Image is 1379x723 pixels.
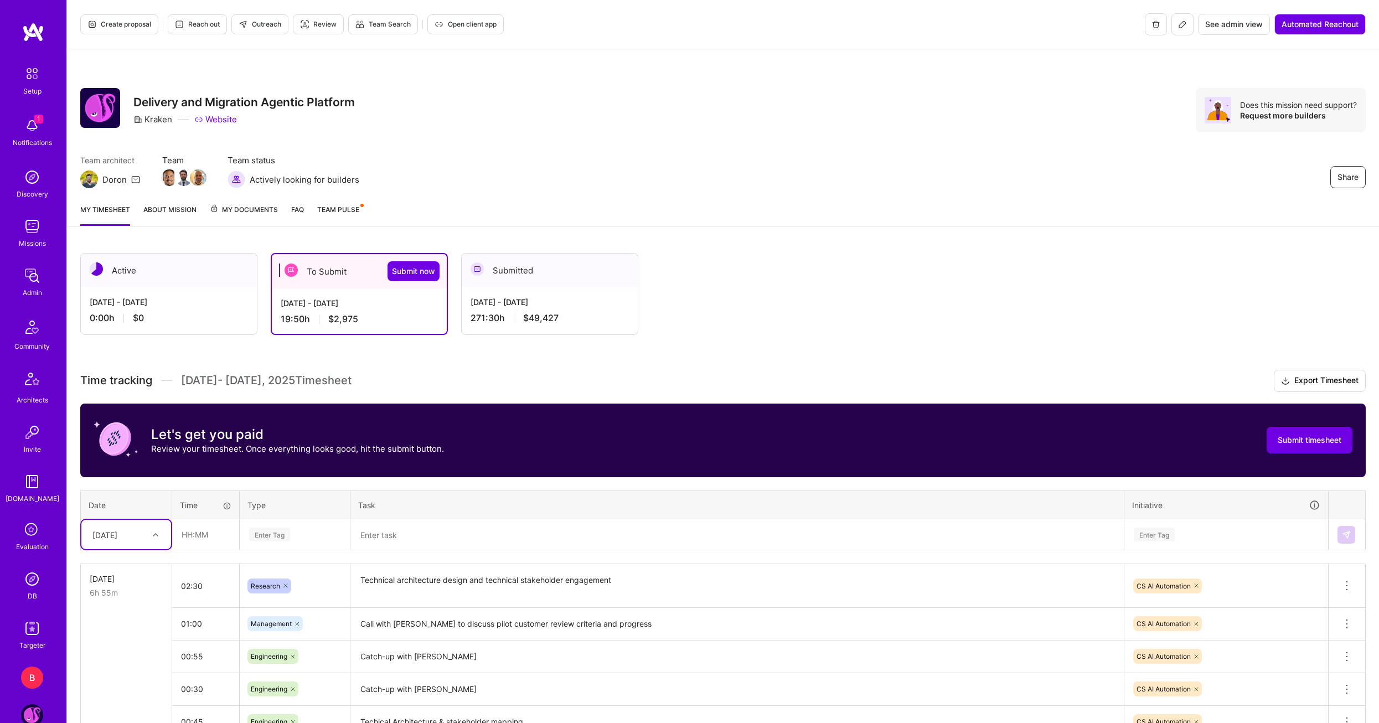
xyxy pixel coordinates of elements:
div: Discovery [17,188,48,200]
span: Reach out [175,19,220,29]
img: coin [94,417,138,461]
div: 6h 55m [90,587,163,598]
textarea: Call with [PERSON_NAME] to discuss pilot customer review criteria and progress [352,609,1123,639]
a: Team Member Avatar [177,168,191,187]
span: Team architect [80,154,140,166]
img: Submitted [471,262,484,276]
input: HH:MM [172,674,239,704]
img: Active [90,262,103,276]
span: Team [162,154,205,166]
i: icon Download [1281,375,1290,387]
button: Submit timesheet [1267,427,1352,453]
div: Kraken [133,113,172,125]
img: Community [19,314,45,340]
span: $49,427 [523,312,559,324]
div: 271:30 h [471,312,629,324]
p: Review your timesheet. Once everything looks good, hit the submit button. [151,443,444,455]
button: Export Timesheet [1274,370,1366,392]
span: $2,975 [328,313,358,325]
img: Actively looking for builders [228,171,245,188]
button: Create proposal [80,14,158,34]
a: Website [194,113,237,125]
span: Team status [228,154,359,166]
i: icon Targeter [300,20,309,29]
img: Avatar [1205,97,1231,123]
a: B [18,667,46,689]
button: Team Search [348,14,418,34]
span: Time tracking [80,374,152,388]
img: admin teamwork [21,265,43,287]
span: Outreach [239,19,281,29]
button: Submit now [388,261,440,281]
span: Engineering [251,685,287,693]
span: Team Pulse [317,205,359,214]
h3: Let's get you paid [151,426,444,443]
span: CS AI Automation [1137,652,1191,660]
i: icon Chevron [153,532,158,538]
i: icon CompanyGray [133,115,142,124]
img: bell [21,115,43,137]
textarea: Technical architecture design and technical stakeholder engagement [352,565,1123,607]
div: Setup [23,85,42,97]
span: Submit now [392,266,435,277]
img: guide book [21,471,43,493]
span: 1 [34,115,43,123]
div: Enter Tag [249,526,290,543]
span: Management [251,619,292,628]
div: Enter Tag [1134,526,1175,543]
button: Open client app [427,14,504,34]
textarea: Catch-up with [PERSON_NAME] [352,642,1123,672]
button: Automated Reachout [1274,14,1366,35]
div: Time [180,499,231,511]
span: My Documents [210,204,278,216]
div: Submitted [462,254,638,287]
div: DB [28,590,37,602]
img: Submit [1342,530,1351,539]
th: Task [350,490,1124,519]
button: Share [1330,166,1366,188]
img: Company Logo [80,88,120,128]
div: Initiative [1132,499,1320,512]
th: Date [81,490,172,519]
div: Active [81,254,257,287]
div: Evaluation [16,541,49,552]
img: Invite [21,421,43,443]
span: Submit timesheet [1278,435,1341,446]
a: Team Member Avatar [191,168,205,187]
img: Architects [19,368,45,394]
h3: Delivery and Migration Agentic Platform [133,95,355,109]
span: [DATE] - [DATE] , 2025 Timesheet [181,374,352,388]
input: HH:MM [172,642,239,671]
th: Type [240,490,350,519]
div: Request more builders [1240,110,1357,121]
button: Outreach [231,14,288,34]
i: icon Mail [131,175,140,184]
img: Admin Search [21,568,43,590]
div: [DATE] [92,529,117,540]
img: setup [20,62,44,85]
div: [DATE] - [DATE] [471,296,629,308]
img: Skill Targeter [21,617,43,639]
div: Community [14,340,50,352]
div: [DATE] - [DATE] [90,296,248,308]
span: CS AI Automation [1137,582,1191,590]
div: Invite [24,443,41,455]
a: Team Member Avatar [162,168,177,187]
div: [DATE] - [DATE] [281,297,438,309]
span: CS AI Automation [1137,685,1191,693]
img: Team Architect [80,171,98,188]
span: Engineering [251,652,287,660]
div: Targeter [19,639,45,651]
img: Team Member Avatar [161,169,178,186]
div: Missions [19,237,46,249]
a: My timesheet [80,204,130,226]
input: HH:MM [172,571,239,601]
img: discovery [21,166,43,188]
span: Open client app [435,19,497,29]
i: icon Proposal [87,20,96,29]
div: Admin [23,287,42,298]
div: Does this mission need support? [1240,100,1357,110]
img: To Submit [285,264,298,277]
a: Team Pulse [317,204,363,226]
span: Automated Reachout [1282,19,1359,30]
